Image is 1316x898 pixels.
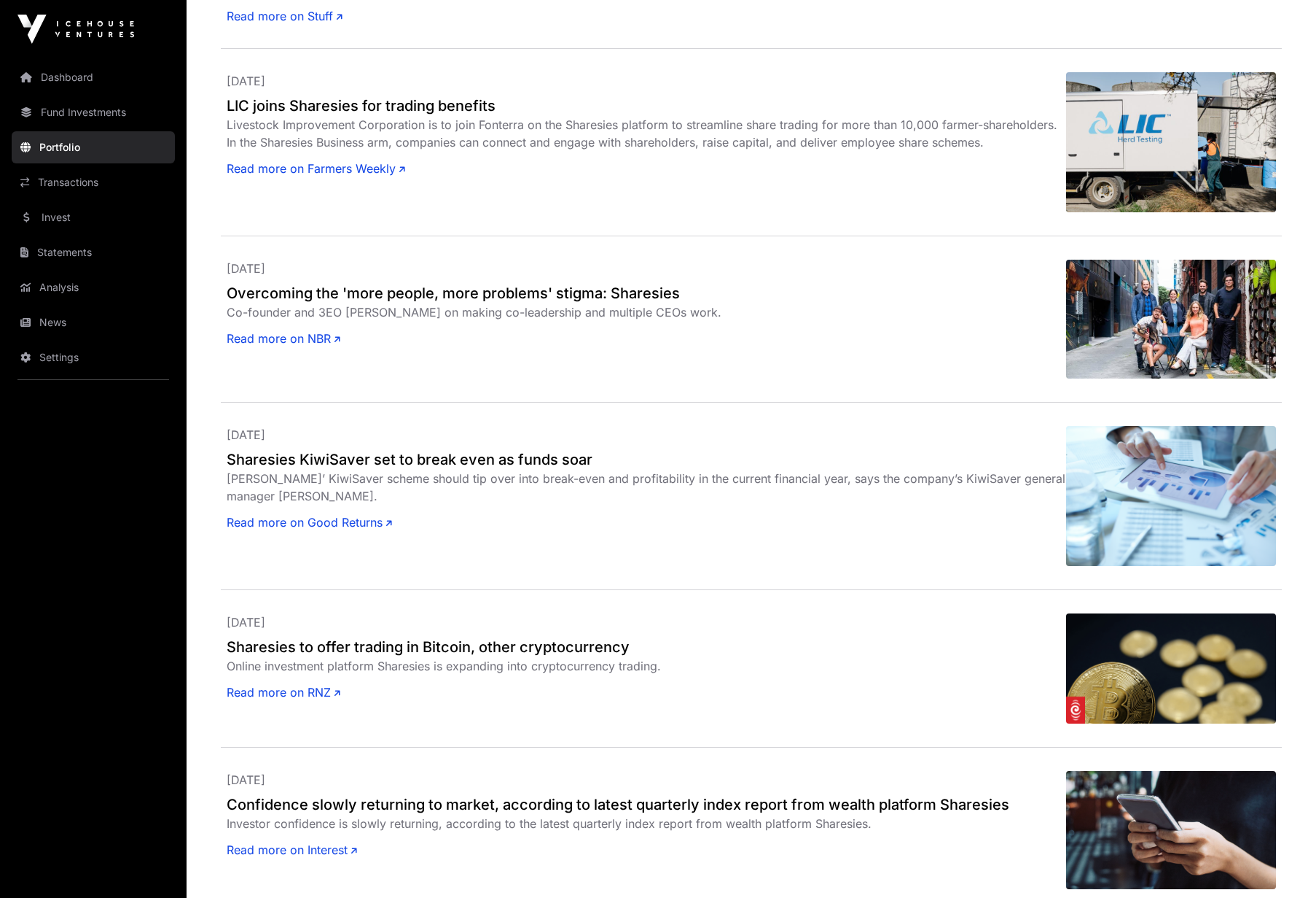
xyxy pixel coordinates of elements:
[227,613,1066,631] p: [DATE]
[1243,828,1316,898] iframe: Chat Widget
[227,330,340,347] a: Read more on NBR
[227,426,1066,444] p: [DATE]
[227,657,1066,675] div: Online investment platform Sharesies is expanding into cryptocurrency trading.
[227,514,392,531] a: Read more on Good Returns
[227,637,1066,657] a: Sharesies to offer trading in Bitcoin, other cryptocurrency
[17,15,134,44] img: Icehouse Ventures Logo
[12,166,175,198] a: Transactions
[227,771,1066,789] p: [DATE]
[1066,426,1276,566] img: Graph_Tablet.jpg
[12,236,175,268] a: Statements
[227,303,1066,321] div: Co-founder and 3EO [PERSON_NAME] on making co-leadership and multiple CEOs work.
[1066,613,1276,724] img: 4KFLKZ0_AFP__20241205__cfoto_bitcoint241205_np9wJ__v1__HighRes__BitcoinTops100000_jpg.png
[227,260,1066,277] p: [DATE]
[1066,72,1276,212] img: 484176776_1035568341937315_8710553082385032245_n-768x512.jpg
[227,96,1066,116] a: LIC joins Sharesies for trading benefits
[227,116,1066,151] div: Livestock Improvement Corporation is to join Fonterra on the Sharesies platform to streamline sha...
[227,7,342,25] a: Read more on Stuff
[227,160,405,177] a: Read more on Farmers Weekly
[12,61,175,93] a: Dashboard
[1066,771,1276,889] img: Sharesies_0.jpg
[12,131,175,163] a: Portfolio
[12,201,175,233] a: Invest
[227,449,1066,470] a: Sharesies KiwiSaver set to break even as funds soar
[1066,260,1276,379] img: Sharesies-co-founders_4407.jpeg
[227,283,1066,303] a: Overcoming the 'more people, more problems' stigma: Sharesies
[227,815,1066,832] div: Investor confidence is slowly returning, according to the latest quarterly index report from weal...
[227,72,1066,90] p: [DATE]
[12,341,175,373] a: Settings
[12,271,175,303] a: Analysis
[12,96,175,128] a: Fund Investments
[227,841,357,859] a: Read more on Interest
[227,684,340,701] a: Read more on RNZ
[227,794,1066,815] a: Confidence slowly returning to market, according to latest quarterly index report from wealth pla...
[227,470,1066,505] div: [PERSON_NAME]’ KiwiSaver scheme should tip over into break-even and profitability in the current ...
[12,306,175,338] a: News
